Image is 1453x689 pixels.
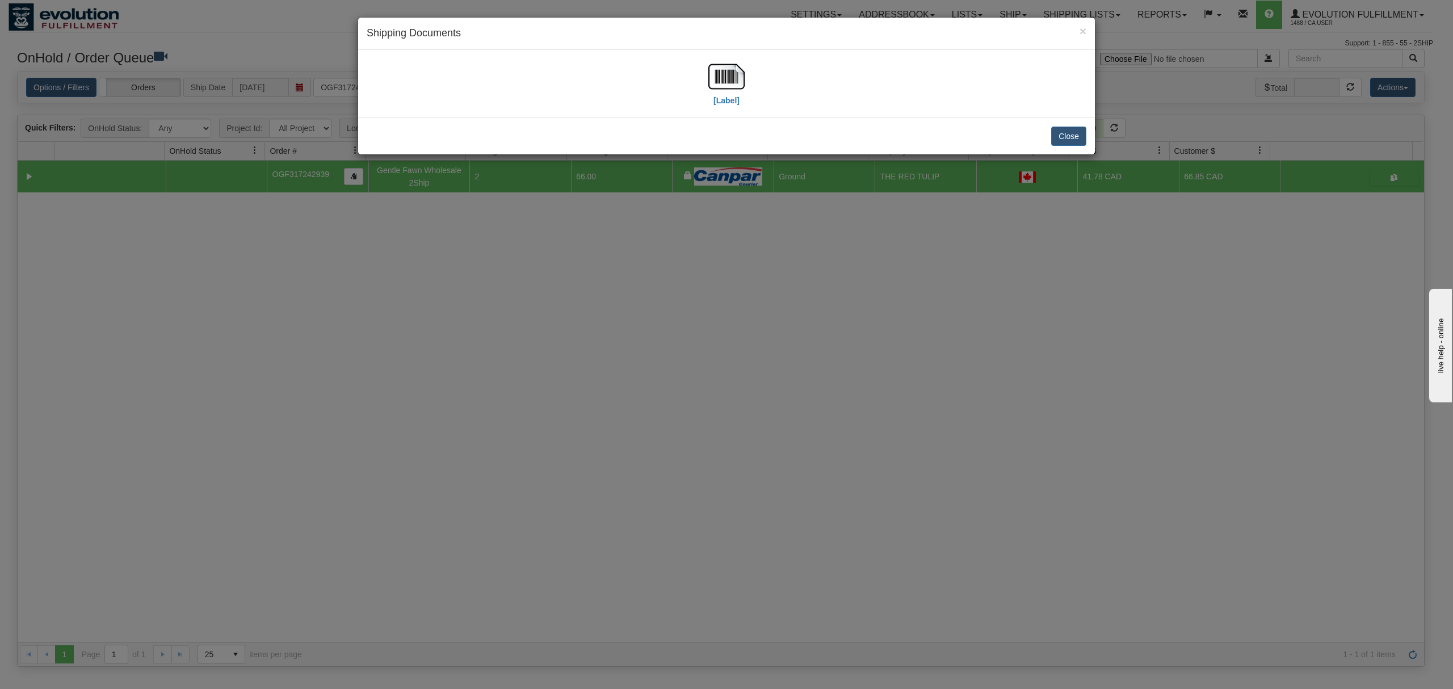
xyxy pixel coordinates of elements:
span: × [1080,24,1086,37]
button: Close [1051,127,1086,146]
a: [Label] [708,71,745,104]
label: [Label] [713,95,740,106]
img: barcode.jpg [708,58,745,95]
button: Close [1080,25,1086,37]
iframe: chat widget [1427,287,1452,402]
div: live help - online [9,10,105,18]
h4: Shipping Documents [367,26,1086,41]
